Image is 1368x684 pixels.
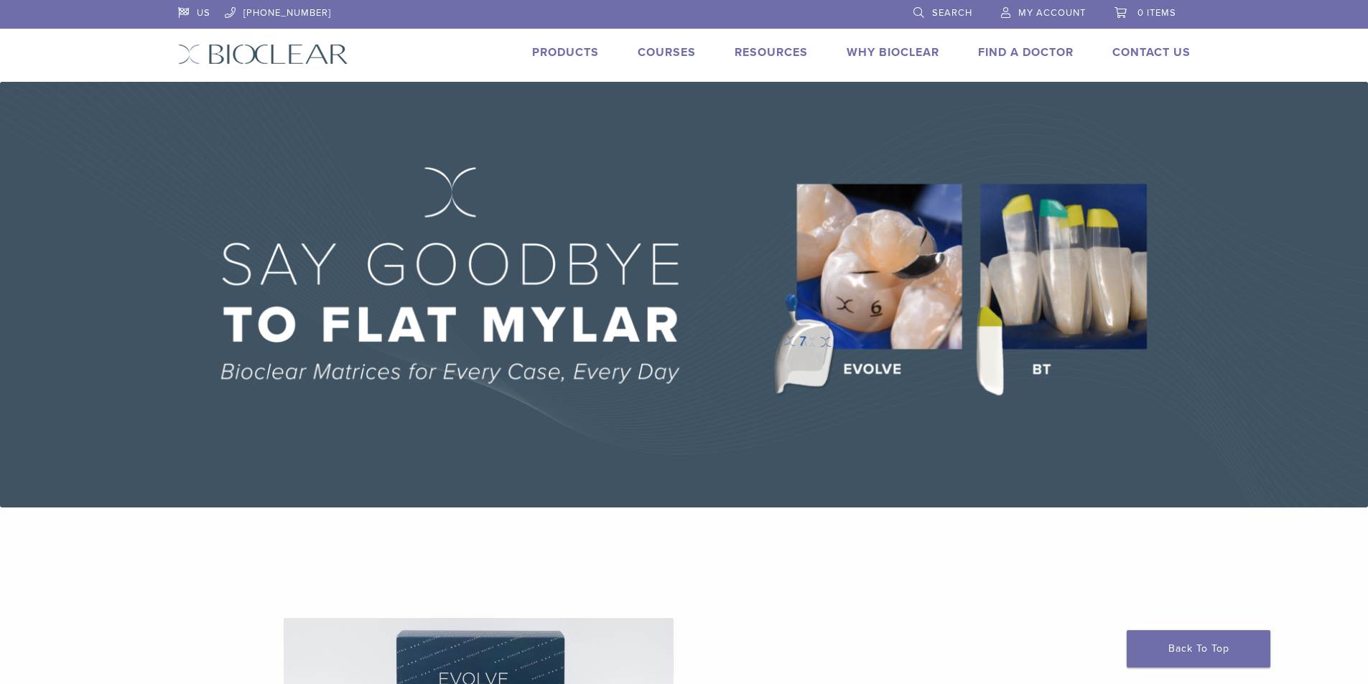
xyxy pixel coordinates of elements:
[1127,630,1270,667] a: Back To Top
[735,45,808,60] a: Resources
[978,45,1074,60] a: Find A Doctor
[932,7,972,19] span: Search
[532,45,599,60] a: Products
[638,45,696,60] a: Courses
[1112,45,1191,60] a: Contact Us
[178,44,348,65] img: Bioclear
[1137,7,1176,19] span: 0 items
[1018,7,1086,19] span: My Account
[847,45,939,60] a: Why Bioclear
